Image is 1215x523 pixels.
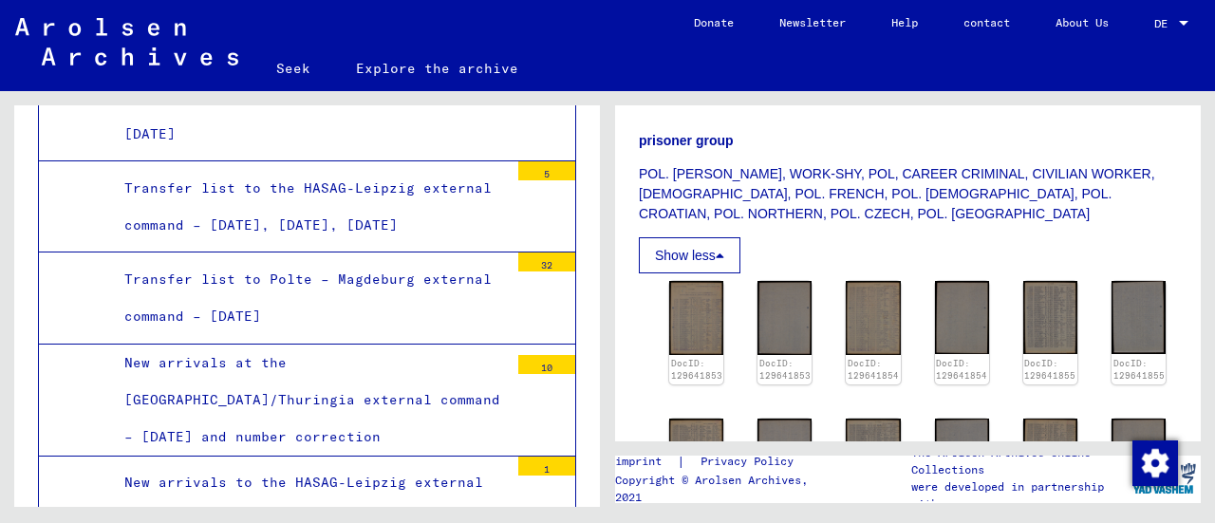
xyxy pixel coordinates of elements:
[963,15,1010,29] font: contact
[333,46,541,91] a: Explore the archive
[701,454,794,468] font: Privacy Policy
[541,259,552,271] font: 32
[759,358,811,382] a: DocID: 129641853
[1154,16,1168,30] font: DE
[779,15,846,29] font: Newsletter
[356,60,518,77] font: Explore the archive
[936,358,987,382] a: DocID: 129641854
[1113,358,1165,382] a: DocID: 129641855
[694,15,734,29] font: Donate
[891,15,918,29] font: Help
[541,362,552,374] font: 10
[669,281,723,355] img: 001.jpg
[544,168,550,180] font: 5
[639,166,1155,221] font: POL. [PERSON_NAME], WORK-SHY, POL, CAREER CRIMINAL, CIVILIAN WORKER, [DEMOGRAPHIC_DATA], POL. FRE...
[846,419,900,494] img: 001.jpg
[848,358,899,382] a: DocID: 129641854
[935,419,989,493] img: 002.jpg
[677,453,685,470] font: |
[615,452,677,472] a: imprint
[1112,281,1166,354] img: 002.jpg
[124,179,492,233] font: Transfer list to the HASAG-Leipzig external command – [DATE], [DATE], [DATE]
[1132,440,1178,486] img: Change consent
[253,46,333,91] a: Seek
[757,281,812,355] img: 002.jpg
[655,248,716,263] font: Show less
[846,281,900,355] img: 001.jpg
[544,463,550,476] font: 1
[276,60,310,77] font: Seek
[935,281,989,354] img: 002.jpg
[639,133,734,148] font: prisoner group
[685,452,816,472] a: Privacy Policy
[615,454,662,468] font: imprint
[15,18,238,65] img: Arolsen_neg.svg
[757,419,812,494] img: 002.jpg
[124,87,509,141] font: New arrivals at the Wolfen external command – [DATE]
[1112,419,1166,492] img: 002.jpg
[671,358,722,382] a: DocID: 129641853
[911,479,1104,511] font: were developed in partnership with
[1056,15,1109,29] font: About Us
[124,271,492,325] font: Transfer list to Polte – Magdeburg external command – [DATE]
[1023,281,1077,354] img: 001.jpg
[1024,358,1075,382] a: DocID: 129641855
[1023,419,1077,492] img: 001.jpg
[1131,439,1177,485] div: Change consent
[669,419,723,494] img: 001.jpg
[639,237,740,273] button: Show less
[615,473,808,504] font: Copyright © Arolsen Archives, 2021
[1129,455,1200,502] img: yv_logo.png
[124,354,500,445] font: New arrivals at the [GEOGRAPHIC_DATA]/Thuringia external command – [DATE] and number correction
